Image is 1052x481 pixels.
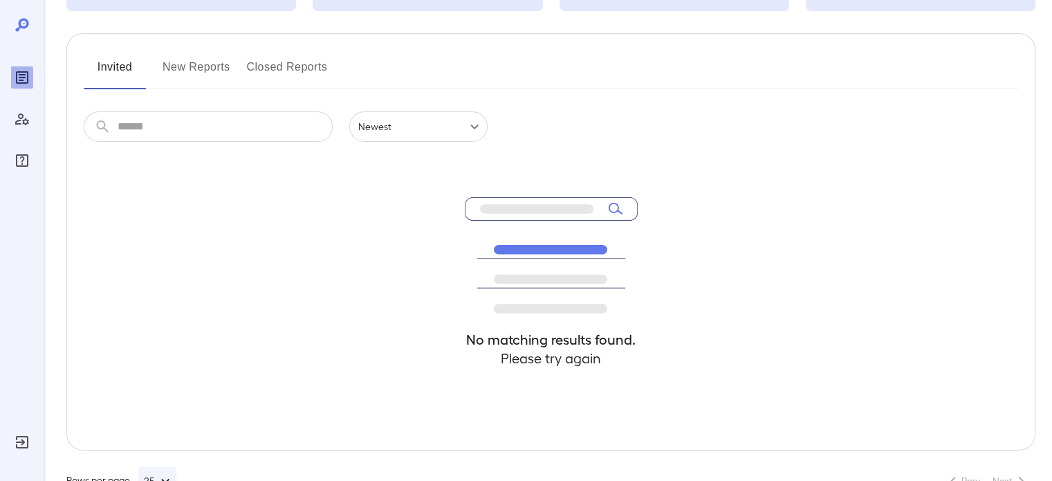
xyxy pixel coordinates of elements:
button: Invited [84,56,146,89]
div: Log Out [11,431,33,453]
div: Manage Users [11,108,33,130]
h4: Please try again [465,349,638,367]
button: New Reports [163,56,230,89]
button: Closed Reports [247,56,328,89]
h4: No matching results found. [465,330,638,349]
div: Newest [349,111,488,142]
div: Reports [11,66,33,89]
div: FAQ [11,149,33,172]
